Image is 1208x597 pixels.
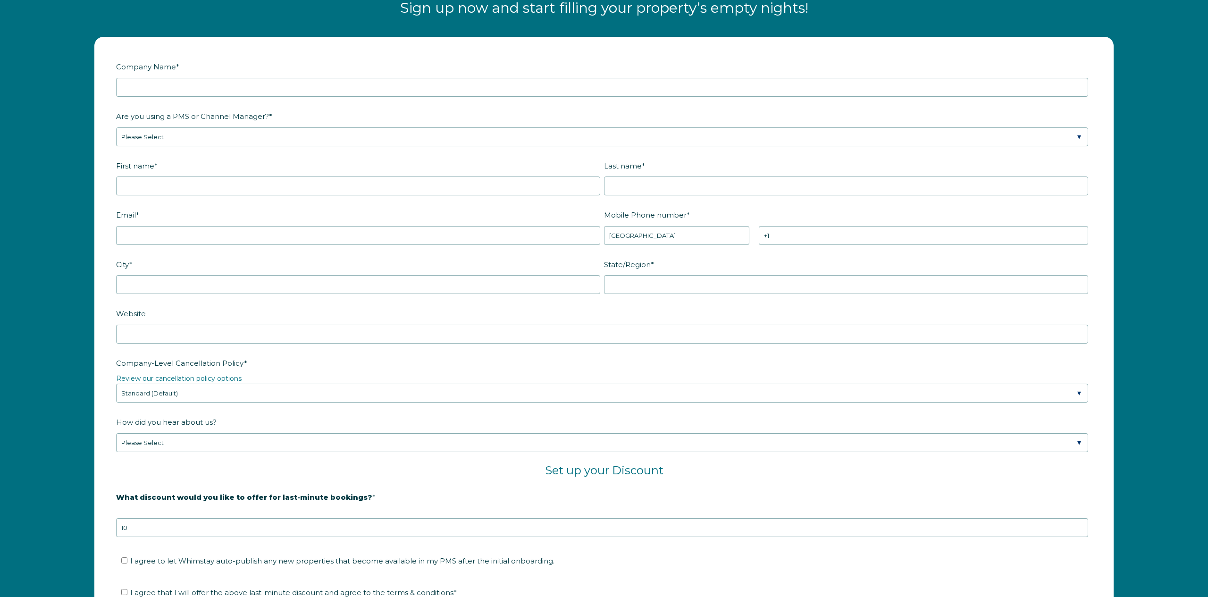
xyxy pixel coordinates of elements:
[604,159,642,173] span: Last name
[116,493,372,502] strong: What discount would you like to offer for last-minute bookings?
[116,306,146,321] span: Website
[116,208,136,222] span: Email
[116,159,154,173] span: First name
[545,463,663,477] span: Set up your Discount
[116,59,176,74] span: Company Name
[130,588,457,597] span: I agree that I will offer the above last-minute discount and agree to the terms & conditions
[121,589,127,595] input: I agree that I will offer the above last-minute discount and agree to the terms & conditions*
[116,356,244,370] span: Company-Level Cancellation Policy
[116,374,242,383] a: Review our cancellation policy options
[604,208,687,222] span: Mobile Phone number
[604,257,651,272] span: State/Region
[116,109,269,124] span: Are you using a PMS or Channel Manager?
[121,557,127,563] input: I agree to let Whimstay auto-publish any new properties that become available in my PMS after the...
[116,509,264,517] strong: 20% is recommended, minimum of 10%
[116,257,129,272] span: City
[116,415,217,429] span: How did you hear about us?
[130,556,554,565] span: I agree to let Whimstay auto-publish any new properties that become available in my PMS after the...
